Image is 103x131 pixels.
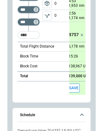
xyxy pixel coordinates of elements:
p: 6,178 [69,44,78,49]
div: Too short [18,18,40,26]
p: Block Time [20,54,38,59]
button: Save [67,83,80,92]
p: nm [79,15,85,21]
p: B757 [69,32,79,37]
p: 139,000 USD [69,74,90,78]
p: 15:26 [69,54,78,59]
h6: Total [20,74,28,78]
p: Total Flight Distance [20,44,54,49]
p: Block Cost [20,64,38,69]
h6: Schedule [20,113,35,117]
span: Type of sector [42,11,52,20]
button: Schedule [18,108,85,122]
span: package_2 [44,0,50,6]
p: 2:56 [69,11,76,16]
p: 138,967 USD [69,64,90,69]
div: Too short [18,31,40,39]
button: left aligned [42,11,52,20]
span: Save this aircraft quote and copy details to clipboard [67,83,80,92]
p: nm [79,3,85,8]
p: 1,174 [69,15,78,21]
p: nm [79,44,85,49]
p: 0 [54,10,69,22]
p: 1,953 [69,3,78,8]
div: Too short [18,6,40,13]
